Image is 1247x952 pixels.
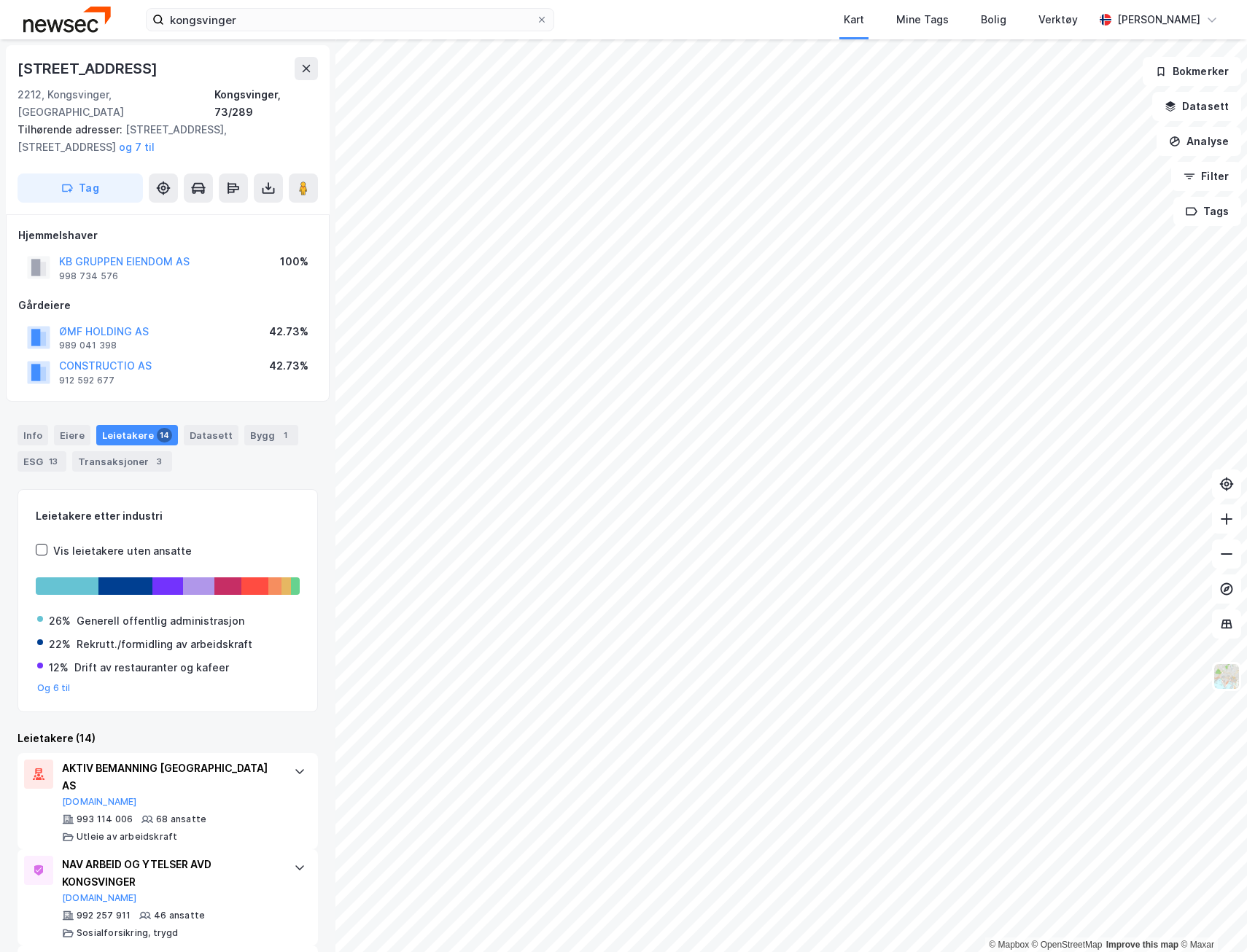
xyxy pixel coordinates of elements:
div: 1 [278,428,292,442]
button: Tags [1173,197,1241,226]
div: 992 257 911 [77,910,131,921]
div: Transaksjoner [72,451,172,472]
button: [DOMAIN_NAME] [62,892,137,904]
div: Leietakere [96,425,178,445]
div: Bolig [981,11,1006,28]
div: 26% [49,612,71,630]
iframe: Chat Widget [1174,882,1247,952]
img: newsec-logo.f6e21ccffca1b3a03d2d.png [23,7,111,32]
div: Kongsvinger, 73/289 [214,86,318,121]
div: 912 592 677 [59,375,114,386]
div: 14 [157,428,172,442]
div: [STREET_ADDRESS] [18,57,160,80]
div: [PERSON_NAME] [1117,11,1200,28]
div: Drift av restauranter og kafeer [74,659,229,676]
a: Improve this map [1106,940,1178,950]
div: 993 114 006 [77,814,133,825]
span: Tilhørende adresser: [18,123,125,136]
div: Hjemmelshaver [18,227,317,244]
div: 12% [49,659,69,676]
div: Gårdeiere [18,297,317,314]
div: Generell offentlig administrasjon [77,612,244,630]
button: Tag [18,173,143,203]
div: 22% [49,636,71,653]
div: Vis leietakere uten ansatte [53,542,192,560]
button: [DOMAIN_NAME] [62,796,137,808]
div: Kontrollprogram for chat [1174,882,1247,952]
div: NAV ARBEID OG YTELSER AVD KONGSVINGER [62,856,279,891]
div: Datasett [184,425,238,445]
div: Utleie av arbeidskraft [77,831,177,843]
div: Leietakere etter industri [36,507,300,525]
div: 13 [46,454,61,469]
div: 68 ansatte [156,814,206,825]
img: Z [1213,663,1240,690]
button: Bokmerker [1143,57,1241,86]
div: Sosialforsikring, trygd [77,927,179,939]
div: Bygg [244,425,298,445]
button: Og 6 til [37,682,71,694]
button: Filter [1171,162,1241,191]
div: ESG [18,451,66,472]
button: Analyse [1157,127,1241,156]
button: Datasett [1152,92,1241,121]
div: Leietakere (14) [18,730,318,747]
div: Verktøy [1038,11,1078,28]
div: 989 041 398 [59,340,117,351]
div: Rekrutt./formidling av arbeidskraft [77,636,252,653]
div: Eiere [54,425,90,445]
a: Mapbox [989,940,1029,950]
div: 42.73% [269,323,308,340]
div: 46 ansatte [154,910,205,921]
div: 3 [152,454,166,469]
div: 100% [280,253,308,270]
div: 42.73% [269,357,308,375]
div: 2212, Kongsvinger, [GEOGRAPHIC_DATA] [18,86,214,121]
div: AKTIV BEMANNING [GEOGRAPHIC_DATA] AS [62,760,279,795]
div: Info [18,425,48,445]
div: Kart [844,11,864,28]
input: Søk på adresse, matrikkel, gårdeiere, leietakere eller personer [164,9,536,31]
div: 998 734 576 [59,270,118,282]
a: OpenStreetMap [1032,940,1103,950]
div: [STREET_ADDRESS], [STREET_ADDRESS] [18,121,306,156]
div: Mine Tags [896,11,949,28]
